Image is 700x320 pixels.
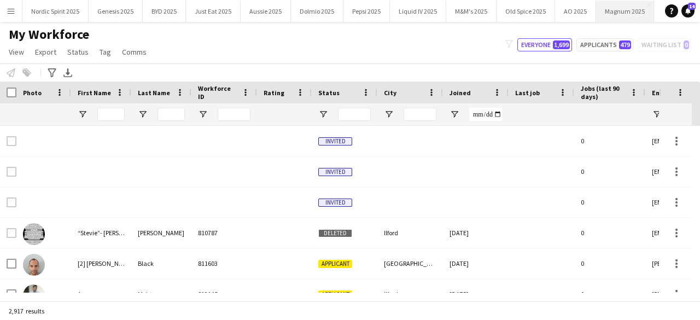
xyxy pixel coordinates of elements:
a: 14 [681,4,695,18]
span: Comms [122,47,147,57]
input: First Name Filter Input [97,108,125,121]
div: 0 [574,126,645,156]
a: Tag [95,45,115,59]
button: BYD 2025 [143,1,186,22]
button: Open Filter Menu [78,109,87,119]
button: Pepsi 2025 [343,1,390,22]
a: Status [63,45,93,59]
input: Last Name Filter Input [157,108,185,121]
a: View [4,45,28,59]
div: 811603 [191,248,257,278]
button: Everyone1,699 [517,38,572,51]
button: M&M's 2025 [446,1,497,22]
div: Ilford [377,279,443,309]
app-action-btn: Export XLSX [61,66,74,79]
button: Open Filter Menu [138,109,148,119]
input: Workforce ID Filter Input [218,108,250,121]
input: Status Filter Input [338,108,371,121]
button: Liquid IV 2025 [390,1,446,22]
button: Magnum 2025 [596,1,654,22]
div: [DATE] [443,248,509,278]
div: 810787 [191,218,257,248]
div: [2] [PERSON_NAME] [71,248,131,278]
span: 14 [688,3,696,10]
button: Just Eat 2025 [186,1,241,22]
div: [DATE] [443,218,509,248]
span: Photo [23,89,42,97]
span: Status [318,89,340,97]
button: Dolmio 2025 [291,1,343,22]
span: Last job [515,89,540,97]
button: Old Spice 2025 [497,1,555,22]
img: [2] Bradley Black [23,254,45,276]
a: Export [31,45,61,59]
span: Invited [318,168,352,176]
input: Row Selection is disabled for this row (unchecked) [7,197,16,207]
span: Jobs (last 90 days) [581,84,626,101]
div: Black [131,248,191,278]
button: Nordic Spirit 2025 [22,1,89,22]
app-action-btn: Advanced filters [45,66,59,79]
div: 0 [574,187,645,217]
span: Applicant [318,290,352,299]
div: [PERSON_NAME] [131,218,191,248]
span: Deleted [318,229,352,237]
div: 0 [574,248,645,278]
button: Open Filter Menu [450,109,459,119]
div: 0 [574,156,645,187]
div: Mehta [131,279,191,309]
div: 0 [574,279,645,309]
span: Invited [318,199,352,207]
input: City Filter Input [404,108,436,121]
button: Genesis 2025 [89,1,143,22]
button: Open Filter Menu [384,109,394,119]
span: Last Name [138,89,170,97]
button: Open Filter Menu [318,109,328,119]
div: [GEOGRAPHIC_DATA] [377,248,443,278]
span: 479 [619,40,631,49]
span: Workforce ID [198,84,237,101]
span: Applicant [318,260,352,268]
div: 812145 [191,279,257,309]
div: [DATE] [443,279,509,309]
button: Applicants479 [576,38,633,51]
span: Rating [264,89,284,97]
span: My Workforce [9,26,89,43]
input: Row Selection is disabled for this row (unchecked) [7,136,16,146]
span: Export [35,47,56,57]
input: Row Selection is disabled for this row (unchecked) [7,167,16,177]
span: Tag [100,47,111,57]
div: “Stevie”- [PERSON_NAME] [71,218,131,248]
span: View [9,47,24,57]
input: Joined Filter Input [469,108,502,121]
div: 0 [574,218,645,248]
span: 1,699 [553,40,570,49]
span: Invited [318,137,352,146]
button: Aussie 2025 [241,1,291,22]
button: Open Filter Menu [198,109,208,119]
input: Row Selection is disabled for this row (unchecked) [7,228,16,238]
span: City [384,89,396,97]
span: First Name [78,89,111,97]
span: Status [67,47,89,57]
img: “Stevie”- Marie Ansell [23,223,45,245]
img: Aagam Mehta [23,284,45,306]
a: Comms [118,45,151,59]
button: Open Filter Menu [652,109,662,119]
div: Ilford [377,218,443,248]
span: Email [652,89,669,97]
span: Joined [450,89,471,97]
div: Aagam [71,279,131,309]
button: AO 2025 [555,1,596,22]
